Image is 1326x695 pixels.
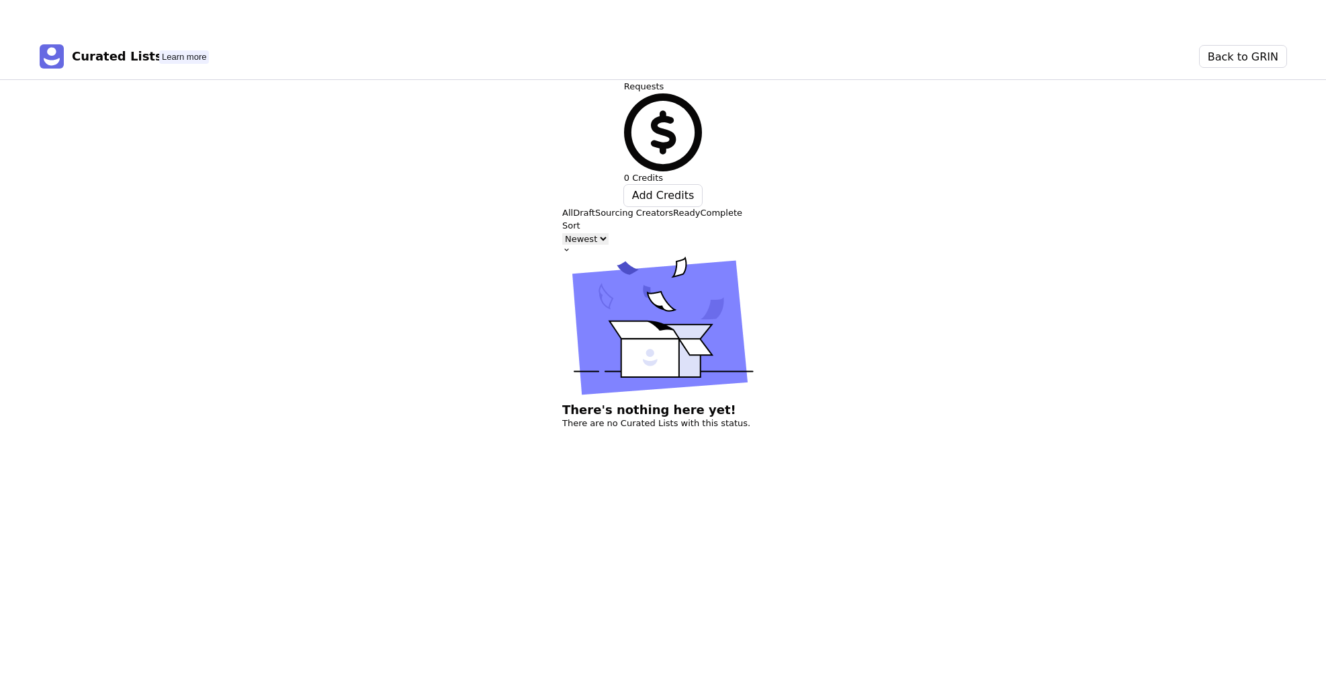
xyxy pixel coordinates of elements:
[595,206,673,220] p: Sourcing Creators
[624,80,703,93] h3: Requests
[700,206,742,220] p: Complete
[1200,46,1286,67] button: Back to GRIN
[624,171,703,185] p: 0 Credits
[72,49,163,64] h3: Curated Lists
[562,206,573,220] p: All
[562,220,580,231] label: Sort
[573,206,595,220] p: Draft
[562,254,764,399] img: Empty box
[673,206,700,220] p: Ready
[624,185,703,206] button: Add Credits
[562,403,764,417] h3: There's nothing here yet!
[562,417,764,430] p: There are no Curated Lists with this status.
[159,50,209,64] div: Tooltip anchor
